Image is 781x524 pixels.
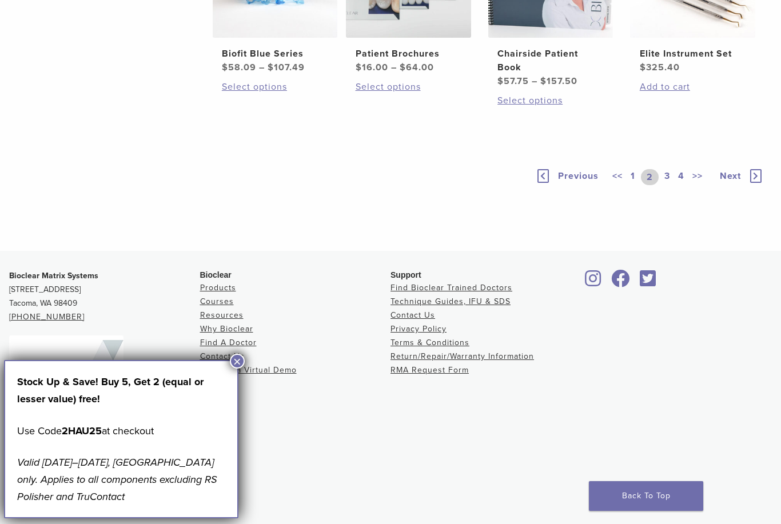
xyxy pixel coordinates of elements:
bdi: 57.75 [497,75,529,87]
span: – [259,62,265,73]
a: Contact Us [390,310,435,320]
span: Bioclear [200,270,232,279]
button: Close [230,354,245,369]
a: Technique Guides, IFU & SDS [390,297,511,306]
div: ©2025 Bioclear [9,492,772,506]
strong: 2HAU25 [62,425,102,437]
a: RMA Request Form [390,365,469,375]
h2: Elite Instrument Set [640,47,746,61]
a: Resources [200,310,244,320]
h2: Patient Brochures [356,47,462,61]
a: Privacy Policy [390,324,447,334]
bdi: 325.40 [640,62,680,73]
a: >> [690,169,705,185]
span: – [532,75,537,87]
a: 1 [628,169,637,185]
bdi: 16.00 [356,62,388,73]
span: Next [720,170,741,182]
strong: Stock Up & Save! Buy 5, Get 2 (equal or lesser value) free! [17,375,204,405]
a: Courses [200,297,234,306]
bdi: 157.50 [540,75,577,87]
span: – [391,62,397,73]
a: Find Bioclear Trained Doctors [390,283,512,293]
span: $ [497,75,504,87]
span: Support [390,270,421,279]
a: Return/Repair/Warranty Information [390,351,534,361]
span: $ [540,75,547,87]
a: Select options for “Patient Brochures” [356,80,462,94]
em: Valid [DATE]–[DATE], [GEOGRAPHIC_DATA] only. Applies to all components excluding RS Polisher and ... [17,456,217,503]
a: Bioclear [581,277,605,288]
a: 2 [641,169,659,185]
a: 3 [662,169,672,185]
span: $ [356,62,362,73]
bdi: 58.09 [222,62,256,73]
p: [STREET_ADDRESS] Tacoma, WA 98409 [9,269,200,324]
a: Find A Doctor [200,338,257,347]
h2: Chairside Patient Book [497,47,604,74]
img: Bioclear [9,335,123,483]
p: Use Code at checkout [17,422,225,439]
a: Why Bioclear [200,324,253,334]
span: Previous [558,170,599,182]
span: $ [268,62,274,73]
a: Back To Top [589,481,703,511]
span: $ [640,62,646,73]
a: Terms & Conditions [390,338,469,347]
a: Contact Us [200,351,245,361]
a: Select options for “Chairside Patient Book” [497,94,604,107]
strong: Bioclear Matrix Systems [9,271,98,281]
bdi: 64.00 [400,62,434,73]
bdi: 107.49 [268,62,305,73]
h2: Biofit Blue Series [222,47,328,61]
span: $ [222,62,228,73]
span: $ [400,62,406,73]
a: Request a Virtual Demo [200,365,297,375]
a: << [610,169,625,185]
a: Add to cart: “Elite Instrument Set” [640,80,746,94]
a: Bioclear [636,277,660,288]
a: Products [200,283,236,293]
a: Bioclear [608,277,634,288]
a: 4 [676,169,687,185]
a: [PHONE_NUMBER] [9,312,85,322]
a: Select options for “Biofit Blue Series” [222,80,328,94]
